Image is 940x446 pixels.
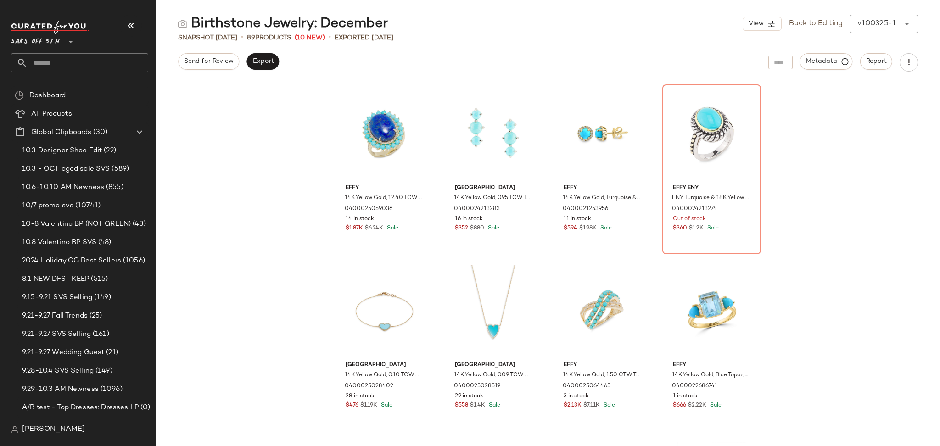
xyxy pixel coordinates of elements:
[672,205,717,213] span: 0400024213274
[22,182,104,193] span: 10.6-10.10 AM Newness
[708,402,722,408] span: Sale
[455,215,483,223] span: 16 in stock
[22,424,85,435] span: [PERSON_NAME]
[705,225,719,231] span: Sale
[178,53,239,70] button: Send for Review
[673,224,687,233] span: $360
[579,224,597,233] span: $1.98K
[448,88,540,180] img: 0400024213283
[743,17,781,31] button: View
[365,224,383,233] span: $6.24K
[385,225,398,231] span: Sale
[102,145,116,156] span: (22)
[252,58,274,65] span: Export
[110,164,129,174] span: (589)
[346,184,423,192] span: Effy
[860,53,892,70] button: Report
[346,215,374,223] span: 14 in stock
[73,201,101,211] span: (10741)
[556,88,649,180] img: 0400021253956
[22,274,89,284] span: 8.1 NEW DFS -KEEP
[22,366,94,376] span: 9.28-10.4 SVS Selling
[346,392,375,401] span: 28 in stock
[346,224,363,233] span: $1.87K
[563,194,640,202] span: 14K Yellow Gold, Turquoise & 0.12 TCW Diamond Stud Earrings
[564,215,591,223] span: 11 in stock
[22,164,110,174] span: 10.3 - OCT aged sale SVS
[673,215,706,223] span: Out of stock
[857,18,896,29] div: v100325-1
[104,347,118,358] span: (21)
[131,219,146,229] span: (48)
[556,265,649,357] img: 0400025064465_YELLOWGOLD
[96,237,112,248] span: (48)
[178,15,388,33] div: Birthstone Jewelry: December
[31,127,91,138] span: Global Clipboards
[11,426,18,433] img: svg%3e
[673,184,750,192] span: Effy ENY
[22,292,92,303] span: 9.15-9.21 SVS Selling
[455,224,468,233] span: $352
[22,219,131,229] span: 10-8 Valentino BP (NOT GREEN)
[487,402,500,408] span: Sale
[806,57,847,66] span: Metadata
[15,91,24,100] img: svg%3e
[329,32,331,43] span: •
[345,205,392,213] span: 0400025059036
[22,402,139,413] span: A/B test - Top Dresses: Dresses LP
[247,33,291,43] div: Products
[379,402,392,408] span: Sale
[345,382,393,390] span: 0400025028402
[455,361,532,369] span: [GEOGRAPHIC_DATA]
[563,371,640,379] span: 14K Yellow Gold, 1.50 CTW Turquoise & 0.27 TCW Diamond Crossover Ring
[866,58,887,65] span: Report
[666,88,758,180] img: 0400024213274_SILVER
[688,401,706,410] span: $2.22K
[454,371,532,379] span: 14K Yellow Gold, 0.09 TCW Diamond & 0.67 TCW Reconstituted Turquoise Necklace
[455,184,532,192] span: [GEOGRAPHIC_DATA]
[247,34,255,41] span: 89
[88,311,102,321] span: (25)
[22,384,99,395] span: 9.29-10.3 AM Newness
[184,58,234,65] span: Send for Review
[673,361,750,369] span: Effy
[689,224,704,233] span: $1.2K
[22,237,96,248] span: 10.8 Valentino BP SVS
[178,33,237,43] span: Snapshot [DATE]
[29,90,66,101] span: Dashboard
[666,265,758,357] img: 0400022686741_YELLOWGOLDBLUE
[22,311,88,321] span: 9.21-9.27 Fall Trends
[22,347,104,358] span: 9.21-9.27 Wedding Guest
[345,194,422,202] span: 14K Yellow Gold, 12.40 TCW Lapis & Turquoise & 0.27 TCW Diamond Ring
[564,392,589,401] span: 3 in stock
[672,194,750,202] span: ENY Turquoise & 18K Yellow Gold Sterling Silver Ring
[22,145,102,156] span: 10.3 Designer Shoe Edit
[454,382,500,390] span: 0400025028519
[800,53,853,70] button: Metadata
[31,109,72,119] span: All Products
[178,19,187,28] img: svg%3e
[454,205,500,213] span: 0400024213283
[602,402,615,408] span: Sale
[470,224,484,233] span: $880
[563,382,610,390] span: 0400025064465
[448,265,540,357] img: 0400025028519_YELLOWGOLD
[22,256,121,266] span: 2024 Holiday GG Best Sellers
[748,20,763,28] span: View
[91,127,107,138] span: (30)
[564,224,577,233] span: $594
[673,401,686,410] span: $666
[563,205,608,213] span: 0400021253956
[345,371,422,379] span: 14K Yellow Gold, 0.10 TCW Diamond & 0.74 TCW Reconstituted Turquoise Bracelet
[360,401,377,410] span: $1.19K
[564,361,641,369] span: Effy
[454,194,532,202] span: 14K Yellow Gold, 0.95 TCW Turquoise Drop Earrings
[564,401,582,410] span: $2.13K
[89,274,108,284] span: (515)
[470,401,485,410] span: $1.4K
[789,18,843,29] a: Back to Editing
[564,184,641,192] span: Effy
[11,21,89,34] img: cfy_white_logo.C9jOOHJF.svg
[139,402,150,413] span: (0)
[583,401,600,410] span: $7.11K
